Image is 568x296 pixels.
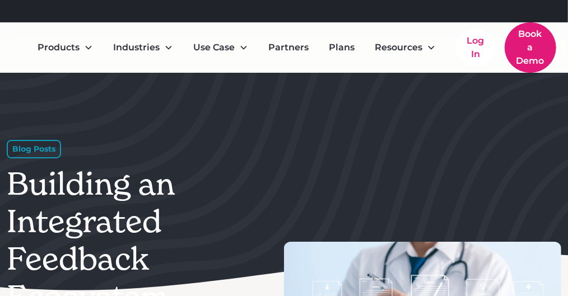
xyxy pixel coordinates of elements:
[7,140,61,158] div: Blog Posts
[456,30,496,65] a: Log In
[505,22,556,73] a: Book a Demo
[104,36,182,59] div: Industries
[29,36,102,59] div: Products
[366,36,445,59] div: Resources
[320,36,364,59] a: Plans
[259,36,318,59] a: Partners
[38,41,80,54] div: Products
[375,41,422,54] div: Resources
[184,36,257,59] div: Use Case
[193,41,235,54] div: Use Case
[113,41,160,54] div: Industries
